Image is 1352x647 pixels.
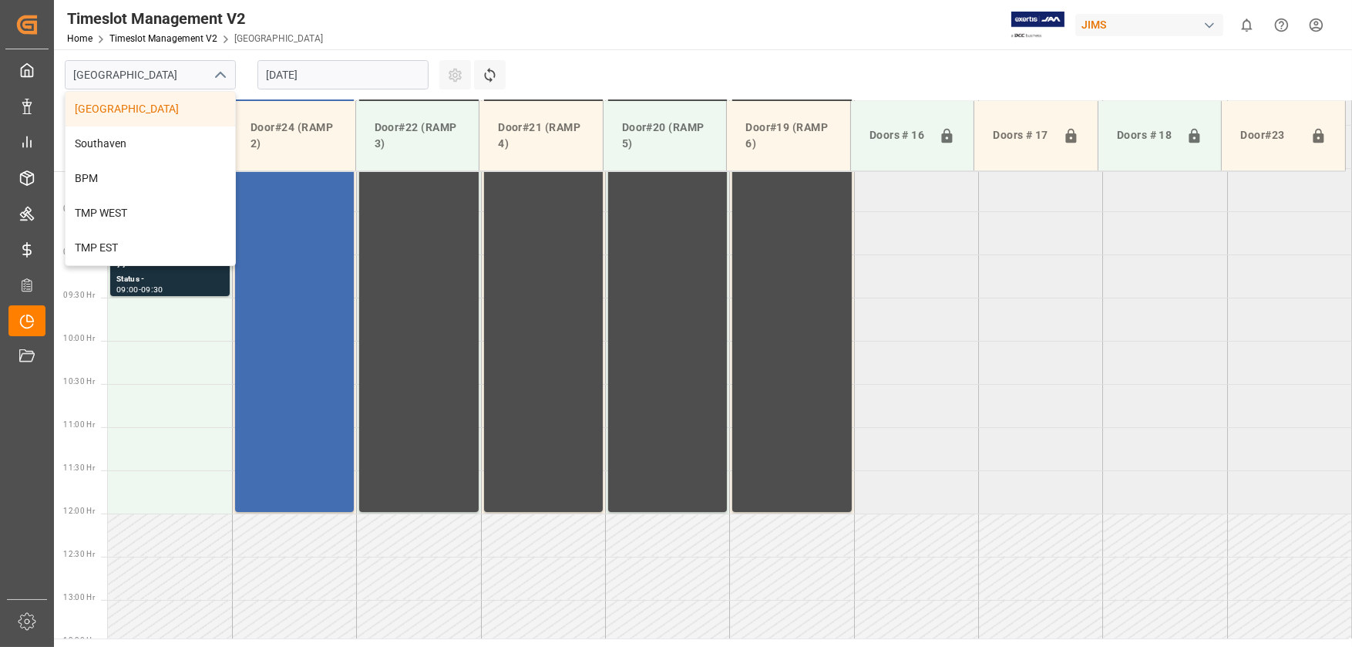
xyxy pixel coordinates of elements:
[141,286,163,293] div: 09:30
[863,121,933,150] div: Doors # 16
[1075,10,1229,39] button: JIMS
[492,113,590,158] div: Door#21 (RAMP 4)
[116,286,139,293] div: 09:00
[67,33,92,44] a: Home
[66,231,235,265] div: TMP EST
[66,126,235,161] div: Southaven
[139,286,141,293] div: -
[116,273,224,286] div: Status -
[109,33,217,44] a: Timeslot Management V2
[66,161,235,196] div: BPM
[63,507,95,515] span: 12:00 Hr
[63,420,95,429] span: 11:00 Hr
[66,196,235,231] div: TMP WEST
[1111,121,1181,150] div: Doors # 18
[63,291,95,299] span: 09:30 Hr
[1264,8,1299,42] button: Help Center
[63,593,95,602] span: 13:00 Hr
[368,113,467,158] div: Door#22 (RAMP 3)
[67,7,323,30] div: Timeslot Management V2
[1229,8,1264,42] button: show 0 new notifications
[66,92,235,126] div: [GEOGRAPHIC_DATA]
[63,377,95,386] span: 10:30 Hr
[1011,12,1064,39] img: Exertis%20JAM%20-%20Email%20Logo.jpg_1722504956.jpg
[207,63,230,87] button: close menu
[65,60,236,89] input: Type to search/select
[63,334,95,342] span: 10:00 Hr
[63,550,95,558] span: 12:30 Hr
[739,113,838,158] div: Door#19 (RAMP 6)
[63,204,95,213] span: 08:30 Hr
[63,636,95,645] span: 13:30 Hr
[616,113,715,158] div: Door#20 (RAMP 5)
[1234,121,1304,150] div: Door#23
[1075,14,1223,36] div: JIMS
[987,121,1057,150] div: Doors # 17
[257,60,429,89] input: DD.MM.YYYY
[244,113,343,158] div: Door#24 (RAMP 2)
[63,463,95,472] span: 11:30 Hr
[63,248,95,256] span: 09:00 Hr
